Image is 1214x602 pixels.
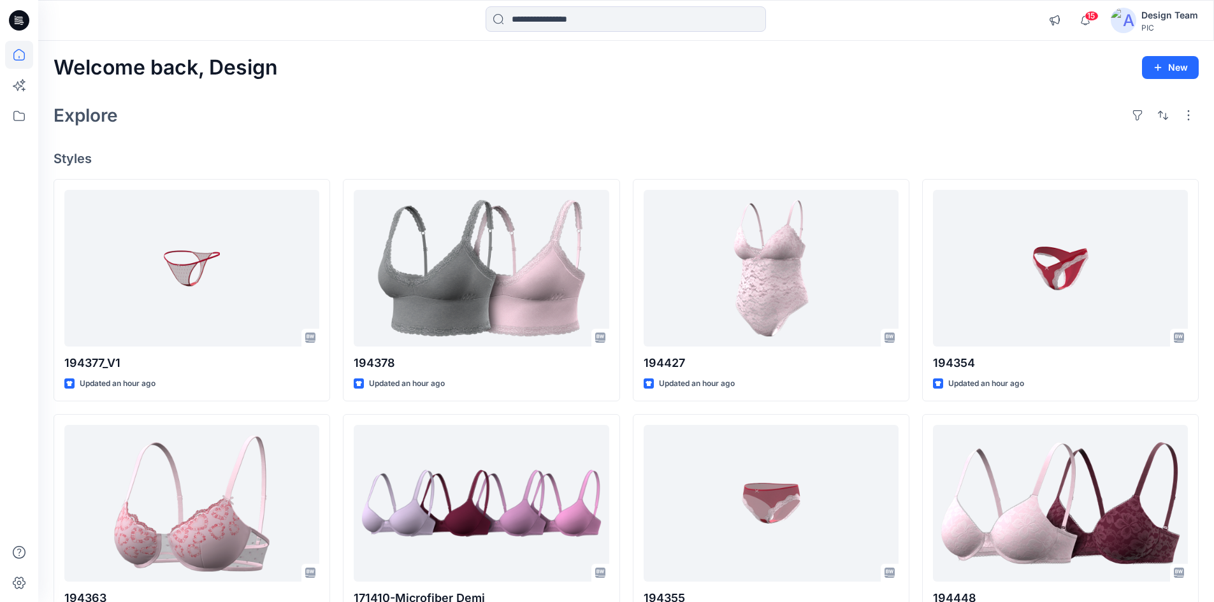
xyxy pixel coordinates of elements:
span: 15 [1085,11,1099,21]
p: Updated an hour ago [80,377,155,391]
a: 194377_V1 [64,190,319,347]
a: 194363 [64,425,319,582]
a: 194427 [644,190,899,347]
a: 171410-Microfiber Demi [354,425,609,582]
p: Updated an hour ago [948,377,1024,391]
p: 194354 [933,354,1188,372]
p: Updated an hour ago [659,377,735,391]
h2: Explore [54,105,118,125]
h4: Styles [54,151,1199,166]
h2: Welcome back, Design [54,56,278,80]
div: PIC [1141,23,1198,32]
a: 194448 [933,425,1188,582]
div: Design Team [1141,8,1198,23]
p: 194427 [644,354,899,372]
img: avatar [1111,8,1136,33]
a: 194378 [354,190,609,347]
a: 194355 [644,425,899,582]
p: 194377_V1 [64,354,319,372]
p: 194378 [354,354,609,372]
button: New [1142,56,1199,79]
p: Updated an hour ago [369,377,445,391]
a: 194354 [933,190,1188,347]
